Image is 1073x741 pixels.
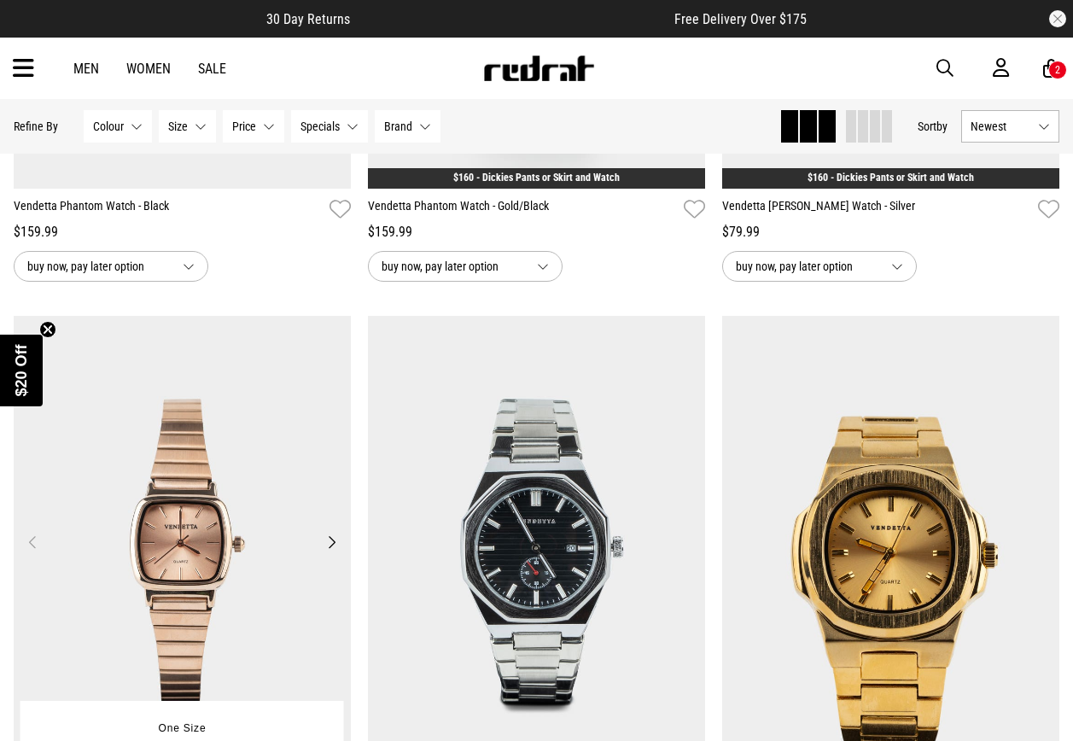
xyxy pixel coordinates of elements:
[168,120,188,133] span: Size
[14,120,58,133] p: Refine By
[936,120,948,133] span: by
[159,110,216,143] button: Size
[482,55,595,81] img: Redrat logo
[14,197,323,222] a: Vendetta Phantom Watch - Black
[674,11,807,27] span: Free Delivery Over $175
[722,251,917,282] button: buy now, pay later option
[14,222,351,242] div: $159.99
[14,251,208,282] button: buy now, pay later option
[384,10,640,27] iframe: Customer reviews powered by Trustpilot
[368,197,677,222] a: Vendetta Phantom Watch - Gold/Black
[961,110,1059,143] button: Newest
[368,222,705,242] div: $159.99
[27,256,169,277] span: buy now, pay later option
[126,61,171,77] a: Women
[93,120,124,133] span: Colour
[382,256,523,277] span: buy now, pay later option
[266,11,350,27] span: 30 Day Returns
[13,344,30,396] span: $20 Off
[736,256,878,277] span: buy now, pay later option
[73,61,99,77] a: Men
[375,110,440,143] button: Brand
[223,110,284,143] button: Price
[808,172,974,184] a: $160 - Dickies Pants or Skirt and Watch
[232,120,256,133] span: Price
[291,110,368,143] button: Specials
[39,321,56,338] button: Close teaser
[300,120,340,133] span: Specials
[384,120,412,133] span: Brand
[84,110,152,143] button: Colour
[1043,60,1059,78] a: 2
[368,251,563,282] button: buy now, pay later option
[453,172,620,184] a: $160 - Dickies Pants or Skirt and Watch
[22,532,44,552] button: Previous
[722,222,1059,242] div: $79.99
[321,532,342,552] button: Next
[918,116,948,137] button: Sortby
[971,120,1031,133] span: Newest
[14,7,65,58] button: Open LiveChat chat widget
[722,197,1031,222] a: Vendetta [PERSON_NAME] Watch - Silver
[198,61,226,77] a: Sale
[1055,64,1060,76] div: 2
